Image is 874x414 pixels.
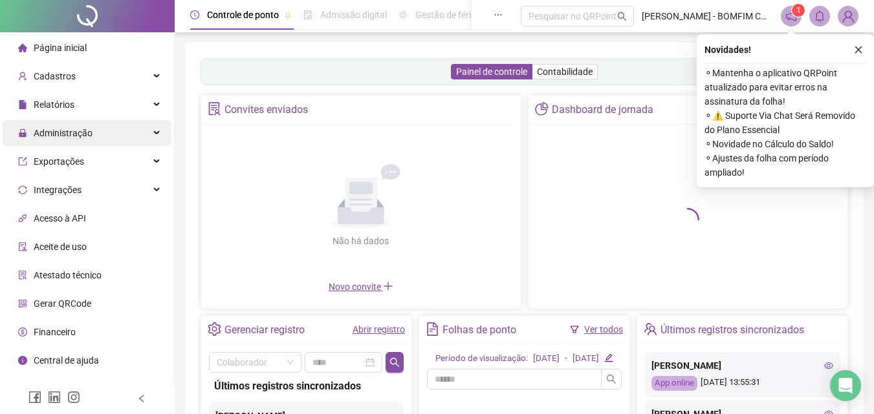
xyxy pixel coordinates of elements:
[34,128,93,138] span: Administração
[705,137,866,151] span: ⚬ Novidade no Cálculo do Saldo!
[18,214,27,223] span: api
[34,43,87,53] span: Página inicial
[18,271,27,280] span: solution
[18,356,27,365] span: info-circle
[796,6,801,15] span: 1
[565,352,567,366] div: -
[399,10,408,19] span: sun
[329,282,393,292] span: Novo convite
[320,10,387,20] span: Admissão digital
[644,322,657,336] span: team
[48,391,61,404] span: linkedin
[661,319,804,341] div: Últimos registros sincronizados
[303,10,312,19] span: file-done
[838,6,858,26] img: 1027
[34,213,86,223] span: Acesso à API
[456,67,527,77] span: Painel de controle
[705,151,866,180] span: ⚬ Ajustes da folha com período ampliado!
[18,100,27,109] span: file
[705,109,866,137] span: ⚬ ⚠️ Suporte Via Chat Será Removido do Plano Essencial
[442,319,516,341] div: Folhas de ponto
[137,394,146,403] span: left
[301,234,421,248] div: Não há dados
[651,376,833,391] div: [DATE] 13:55:31
[537,67,593,77] span: Contabilidade
[830,370,861,401] div: Open Intercom Messenger
[415,10,481,20] span: Gestão de férias
[18,157,27,166] span: export
[34,185,82,195] span: Integrações
[584,324,623,335] a: Ver todos
[535,102,549,116] span: pie-chart
[389,357,400,367] span: search
[18,242,27,251] span: audit
[705,66,866,109] span: ⚬ Mantenha o aplicativo QRPoint atualizado para evitar erros na assinatura da folha!
[18,185,27,194] span: sync
[814,10,825,22] span: bell
[18,327,27,336] span: dollar
[28,391,41,404] span: facebook
[785,10,797,22] span: notification
[67,391,80,404] span: instagram
[792,4,805,17] sup: 1
[18,129,27,138] span: lock
[533,352,560,366] div: [DATE]
[18,72,27,81] span: user-add
[34,156,84,167] span: Exportações
[18,43,27,52] span: home
[494,10,503,19] span: ellipsis
[651,358,833,373] div: [PERSON_NAME]
[34,298,91,309] span: Gerar QRCode
[18,299,27,308] span: qrcode
[34,99,74,110] span: Relatórios
[224,99,308,121] div: Convites enviados
[824,361,833,370] span: eye
[642,9,773,23] span: [PERSON_NAME] - BOMFIM CONTABILIDADE E AUDITORIA S/S EPP
[190,10,199,19] span: clock-circle
[573,352,599,366] div: [DATE]
[705,43,751,57] span: Novidades !
[435,352,528,366] div: Período de visualização:
[34,270,102,280] span: Atestado técnico
[34,242,87,252] span: Aceite de uso
[207,10,279,20] span: Controle de ponto
[651,376,697,391] div: App online
[606,374,617,384] span: search
[617,12,627,21] span: search
[674,205,702,233] span: loading
[214,378,399,394] div: Últimos registros sincronizados
[854,45,863,54] span: close
[34,355,99,366] span: Central de ajuda
[570,325,579,334] span: filter
[224,319,305,341] div: Gerenciar registro
[208,322,221,336] span: setting
[383,281,393,291] span: plus
[34,71,76,81] span: Cadastros
[604,353,613,362] span: edit
[208,102,221,116] span: solution
[552,99,653,121] div: Dashboard de jornada
[426,322,439,336] span: file-text
[353,324,405,335] a: Abrir registro
[34,327,76,337] span: Financeiro
[284,12,292,19] span: pushpin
